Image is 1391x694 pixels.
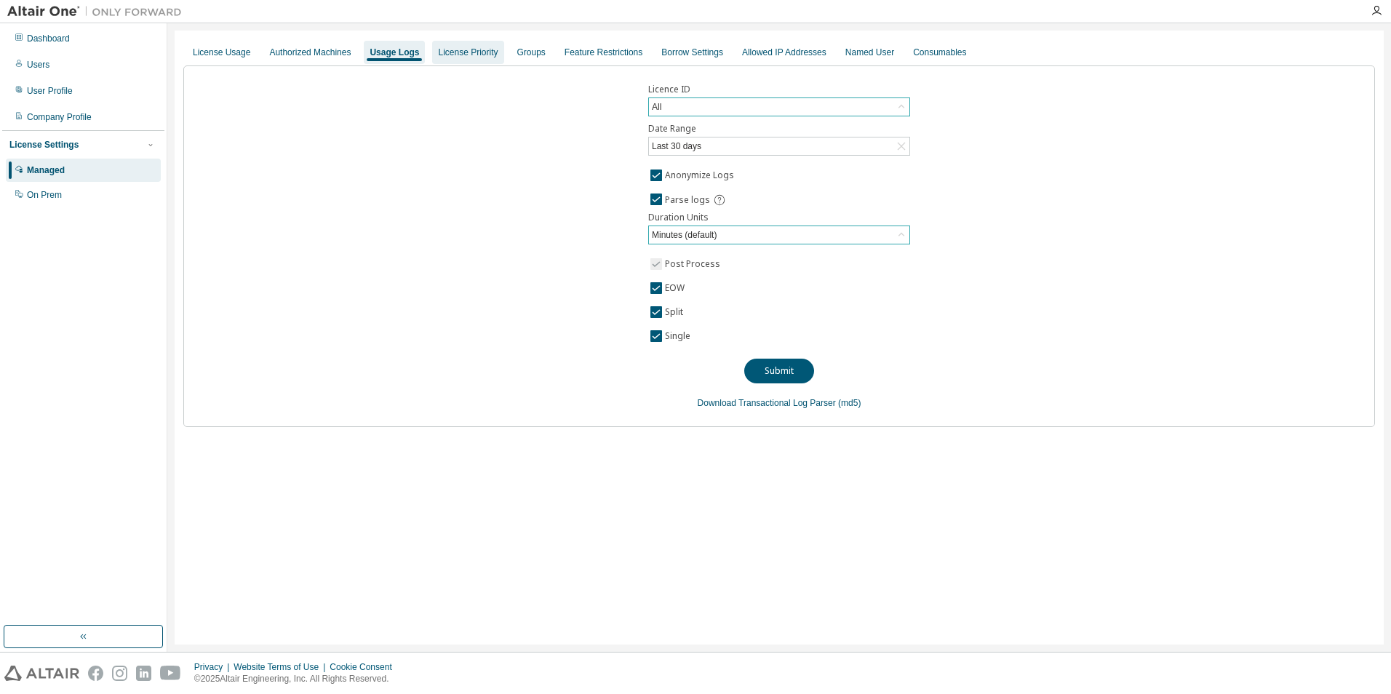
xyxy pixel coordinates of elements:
[517,47,546,58] div: Groups
[27,111,92,123] div: Company Profile
[649,98,909,116] div: All
[665,303,686,321] label: Split
[565,47,642,58] div: Feature Restrictions
[698,398,836,408] a: Download Transactional Log Parser
[194,661,234,673] div: Privacy
[160,666,181,681] img: youtube.svg
[650,227,719,243] div: Minutes (default)
[7,4,189,19] img: Altair One
[27,59,49,71] div: Users
[665,194,710,206] span: Parse logs
[136,666,151,681] img: linkedin.svg
[88,666,103,681] img: facebook.svg
[913,47,966,58] div: Consumables
[27,33,70,44] div: Dashboard
[650,99,663,115] div: All
[648,84,910,95] label: Licence ID
[661,47,723,58] div: Borrow Settings
[649,137,909,155] div: Last 30 days
[665,327,693,345] label: Single
[27,164,65,176] div: Managed
[845,47,894,58] div: Named User
[665,167,737,184] label: Anonymize Logs
[665,255,723,273] label: Post Process
[370,47,419,58] div: Usage Logs
[648,212,910,223] label: Duration Units
[4,666,79,681] img: altair_logo.svg
[665,279,687,297] label: EOW
[742,47,826,58] div: Allowed IP Addresses
[648,123,910,135] label: Date Range
[234,661,330,673] div: Website Terms of Use
[27,85,73,97] div: User Profile
[744,359,814,383] button: Submit
[269,47,351,58] div: Authorized Machines
[9,139,79,151] div: License Settings
[194,673,401,685] p: © 2025 Altair Engineering, Inc. All Rights Reserved.
[649,226,909,244] div: Minutes (default)
[650,138,704,154] div: Last 30 days
[112,666,127,681] img: instagram.svg
[27,189,62,201] div: On Prem
[438,47,498,58] div: License Priority
[838,398,861,408] a: (md5)
[330,661,400,673] div: Cookie Consent
[193,47,250,58] div: License Usage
